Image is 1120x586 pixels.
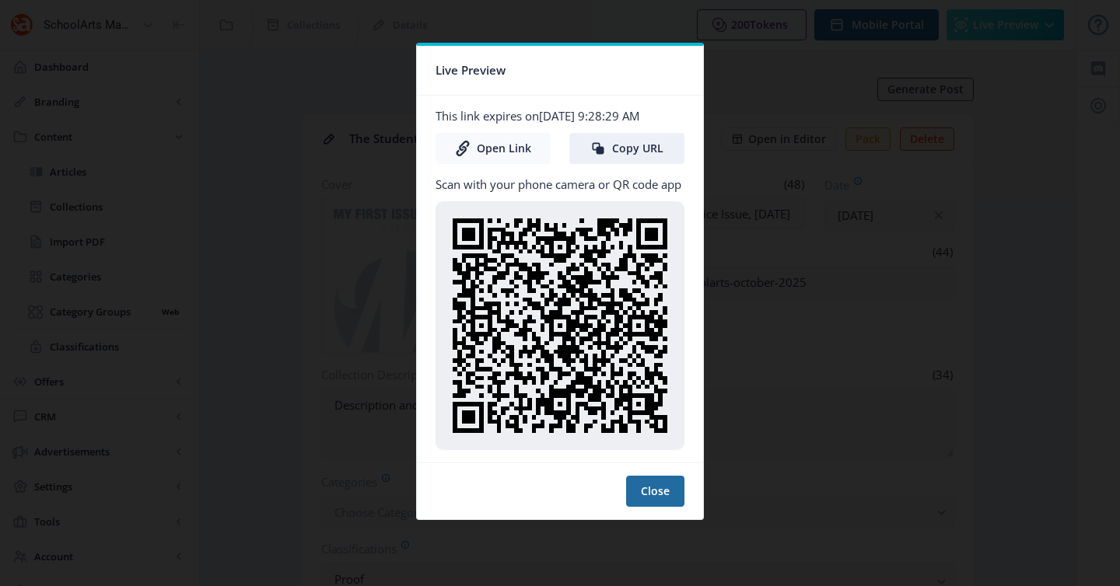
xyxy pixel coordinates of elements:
button: Close [626,476,684,507]
a: Open Link [436,133,551,164]
span: [DATE] 9:28:29 AM [539,108,639,124]
p: This link expires on [436,108,684,124]
span: Live Preview [436,58,506,82]
button: Copy URL [569,133,684,164]
p: Scan with your phone camera or QR code app [436,176,684,192]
